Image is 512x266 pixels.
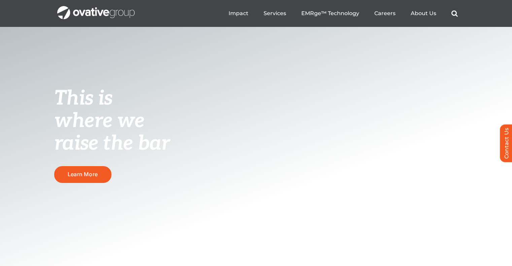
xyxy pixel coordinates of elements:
a: Impact [229,10,248,17]
span: This is [54,86,113,111]
a: Careers [374,10,396,17]
a: EMRge™ Technology [301,10,359,17]
span: where we raise the bar [54,109,170,156]
a: Search [451,10,458,17]
span: Learn More [68,171,98,178]
a: Learn More [54,166,111,183]
a: Services [264,10,286,17]
a: OG_Full_horizontal_WHT [57,5,135,12]
nav: Menu [229,3,458,24]
a: About Us [411,10,436,17]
